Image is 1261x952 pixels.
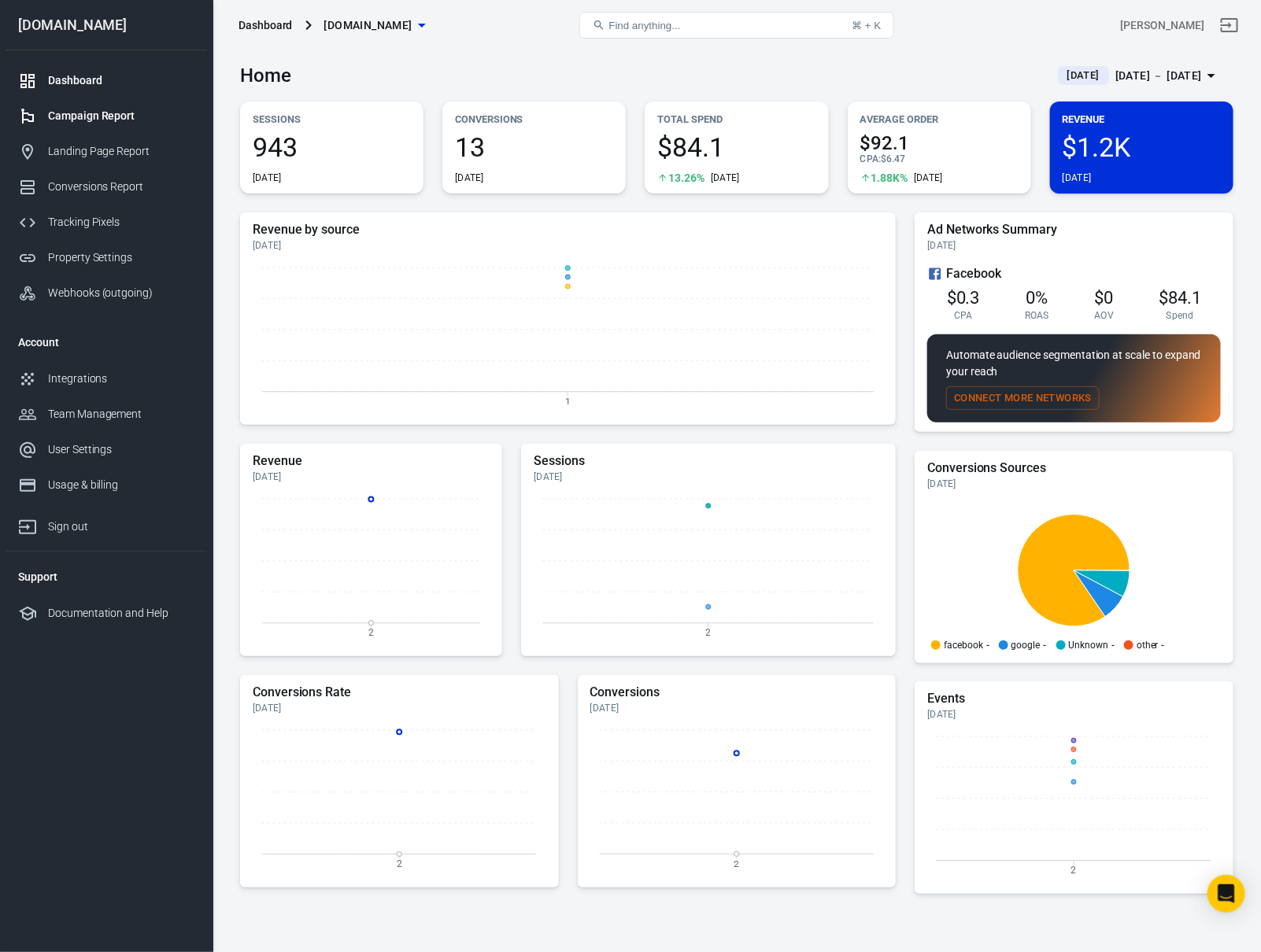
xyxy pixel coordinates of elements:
[1071,865,1077,876] tspan: 2
[48,477,194,493] div: Usage & billing
[1162,640,1165,650] span: -
[6,467,207,503] a: Usage & billing
[565,396,571,407] tspan: 1
[1115,66,1202,86] div: [DATE] － [DATE]
[1167,309,1195,322] span: Spend
[1211,6,1248,44] a: Sign out
[253,111,411,127] p: Sessions
[6,63,207,98] a: Dashboard
[6,240,207,275] a: Property Settings
[6,18,207,32] div: [DOMAIN_NAME]
[239,17,293,33] div: Dashboard
[397,858,402,869] tspan: 2
[48,108,194,124] div: Campaign Report
[240,65,291,87] h3: Home
[986,640,989,650] span: -
[253,684,546,700] h5: Conversions Rate
[590,684,884,700] h5: Conversions
[1069,640,1109,650] p: Unknown
[253,134,411,161] span: 943
[668,172,704,183] span: 13.26%
[48,441,194,458] div: User Settings
[534,470,883,483] div: [DATE]
[852,20,881,31] div: ⌘ + K
[253,222,883,238] h5: Revenue by source
[1137,640,1159,650] p: other
[1026,288,1048,308] span: 0%
[579,12,894,39] button: Find anything...⌘ + K
[927,478,1221,490] div: [DATE]
[947,288,980,308] span: $0.3
[48,214,194,231] div: Tracking Pixels
[1061,68,1106,83] span: [DATE]
[1121,17,1204,34] div: Account id: GO1HsbMZ
[48,406,194,422] div: Team Management
[927,691,1221,707] h5: Events
[946,386,1100,411] button: Connect More Networks
[48,179,194,195] div: Conversions Report
[48,371,194,387] div: Integrations
[1044,640,1047,650] span: -
[455,134,613,161] span: 13
[48,285,194,301] div: Webhooks (outgoing)
[6,275,207,311] a: Webhooks (outgoing)
[1111,640,1115,650] span: -
[927,264,943,283] svg: Facebook Ads
[657,111,815,127] p: Total Spend
[927,460,1221,476] h5: Conversions Sources
[860,134,1019,153] span: $92.1
[6,205,207,240] a: Tracking Pixels
[706,627,712,638] tspan: 2
[657,134,815,161] span: $84.1
[324,16,412,35] span: twothreadsbyedmonds.com
[1063,172,1092,184] div: [DATE]
[6,361,207,397] a: Integrations
[48,143,194,160] div: Landing Page Report
[6,169,207,205] a: Conversions Report
[944,640,983,650] p: facebook
[1063,134,1221,161] span: $1.2K
[6,503,207,544] a: Sign out
[1095,288,1114,308] span: $0
[318,11,431,40] button: [DOMAIN_NAME]
[1159,288,1202,308] span: $84.1
[48,518,194,535] div: Sign out
[534,453,883,469] h5: Sessions
[6,134,207,169] a: Landing Page Report
[48,249,194,266] div: Property Settings
[6,98,207,134] a: Campaign Report
[6,397,207,432] a: Team Management
[253,702,546,714] div: [DATE]
[914,172,943,184] div: [DATE]
[253,172,282,184] div: [DATE]
[608,20,680,31] span: Find anything...
[734,858,740,869] tspan: 2
[860,153,882,164] span: CPA :
[946,347,1202,380] p: Automate audience segmentation at scale to expand your reach
[1063,111,1221,127] p: Revenue
[860,111,1019,127] p: Average Order
[927,239,1221,252] div: [DATE]
[6,432,207,467] a: User Settings
[1011,640,1041,650] p: google
[1207,875,1245,913] div: Open Intercom Messenger
[954,309,973,322] span: CPA
[253,239,883,252] div: [DATE]
[48,605,194,622] div: Documentation and Help
[6,558,207,596] li: Support
[1094,309,1114,322] span: AOV
[253,470,490,483] div: [DATE]
[455,111,613,127] p: Conversions
[368,627,374,638] tspan: 2
[253,453,490,469] h5: Revenue
[871,172,908,183] span: 1.88K%
[1025,309,1049,322] span: ROAS
[927,264,1221,283] div: Facebook
[1045,63,1233,89] button: [DATE][DATE] － [DATE]
[455,172,484,184] div: [DATE]
[927,708,1221,721] div: [DATE]
[927,222,1221,238] h5: Ad Networks Summary
[590,702,884,714] div: [DATE]
[711,172,740,184] div: [DATE]
[882,153,906,164] span: $6.47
